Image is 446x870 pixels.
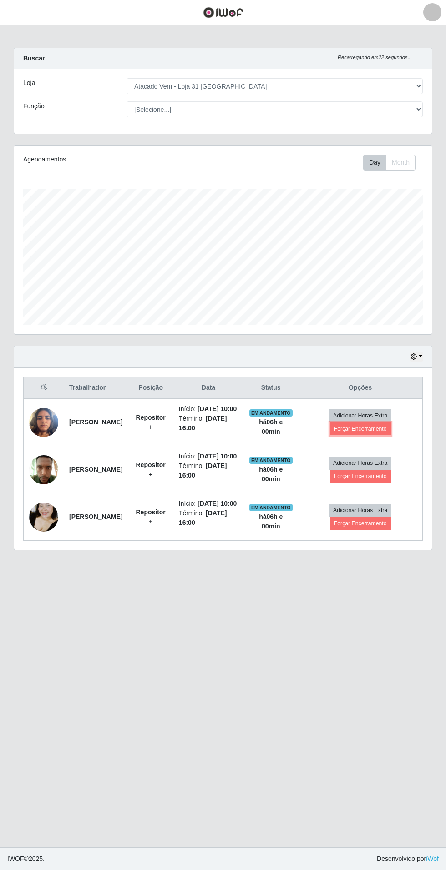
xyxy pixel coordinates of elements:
[203,7,243,18] img: CoreUI Logo
[249,409,293,417] span: EM ANDAMENTO
[23,55,45,62] strong: Buscar
[330,517,391,530] button: Forçar Encerramento
[69,466,122,473] strong: [PERSON_NAME]
[23,155,182,164] div: Agendamentos
[29,450,58,489] img: 1752162056922.jpeg
[259,466,283,483] strong: há 06 h e 00 min
[377,854,439,864] span: Desenvolvido por
[29,491,58,543] img: 1755014166350.jpeg
[179,414,238,433] li: Término:
[179,461,238,480] li: Término:
[426,855,439,862] a: iWof
[363,155,386,171] button: Day
[198,500,237,507] time: [DATE] 10:00
[64,377,128,399] th: Trabalhador
[330,422,391,435] button: Forçar Encerramento
[198,405,237,412] time: [DATE] 10:00
[23,78,35,88] label: Loja
[330,470,391,483] button: Forçar Encerramento
[136,461,165,478] strong: Repositor +
[259,513,283,530] strong: há 06 h e 00 min
[173,377,243,399] th: Data
[338,55,412,60] i: Recarregando em 22 segundos...
[363,155,423,171] div: Toolbar with button groups
[179,508,238,528] li: Término:
[23,101,45,111] label: Função
[329,409,391,422] button: Adicionar Horas Extra
[7,854,45,864] span: © 2025 .
[69,513,122,520] strong: [PERSON_NAME]
[136,414,165,431] strong: Repositor +
[249,504,293,511] span: EM ANDAMENTO
[136,508,165,525] strong: Repositor +
[179,499,238,508] li: Início:
[243,377,298,399] th: Status
[329,457,391,469] button: Adicionar Horas Extra
[29,403,58,442] img: 1745426422058.jpeg
[179,404,238,414] li: Início:
[259,418,283,435] strong: há 06 h e 00 min
[329,504,391,517] button: Adicionar Horas Extra
[69,418,122,426] strong: [PERSON_NAME]
[7,855,24,862] span: IWOF
[128,377,173,399] th: Posição
[198,453,237,460] time: [DATE] 10:00
[298,377,422,399] th: Opções
[363,155,416,171] div: First group
[249,457,293,464] span: EM ANDAMENTO
[179,452,238,461] li: Início:
[386,155,416,171] button: Month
